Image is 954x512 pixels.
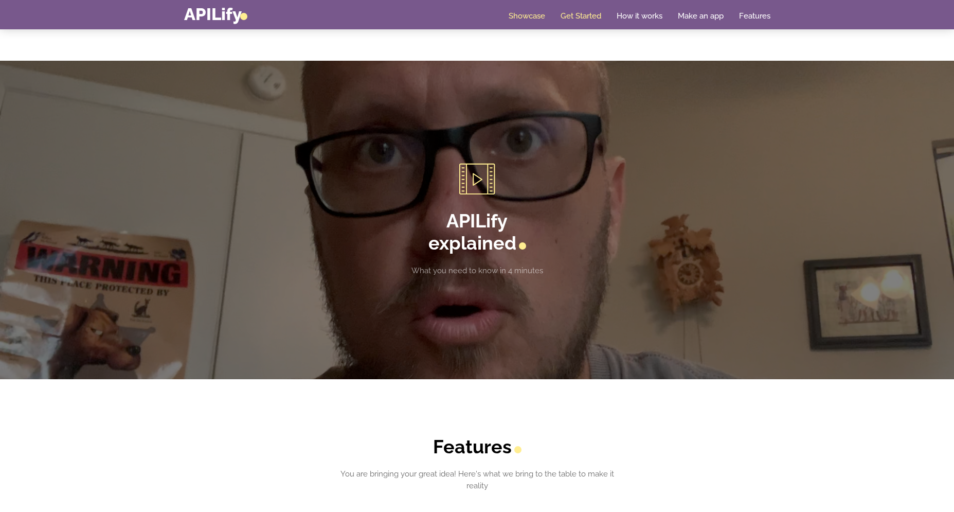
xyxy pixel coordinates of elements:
a: Showcase [509,11,545,21]
p: You are bringing your great idea! Here's what we bring to the table to make it reality [334,468,620,491]
a: Make an app [678,11,724,21]
a: Features [739,11,770,21]
a: APILify [184,4,247,24]
a: Get Started [561,11,601,21]
a: How it works [617,11,662,21]
p: What you need to know in 4 minutes [334,265,620,277]
h2: Features [334,436,620,458]
h2: APILify explained [334,210,620,254]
